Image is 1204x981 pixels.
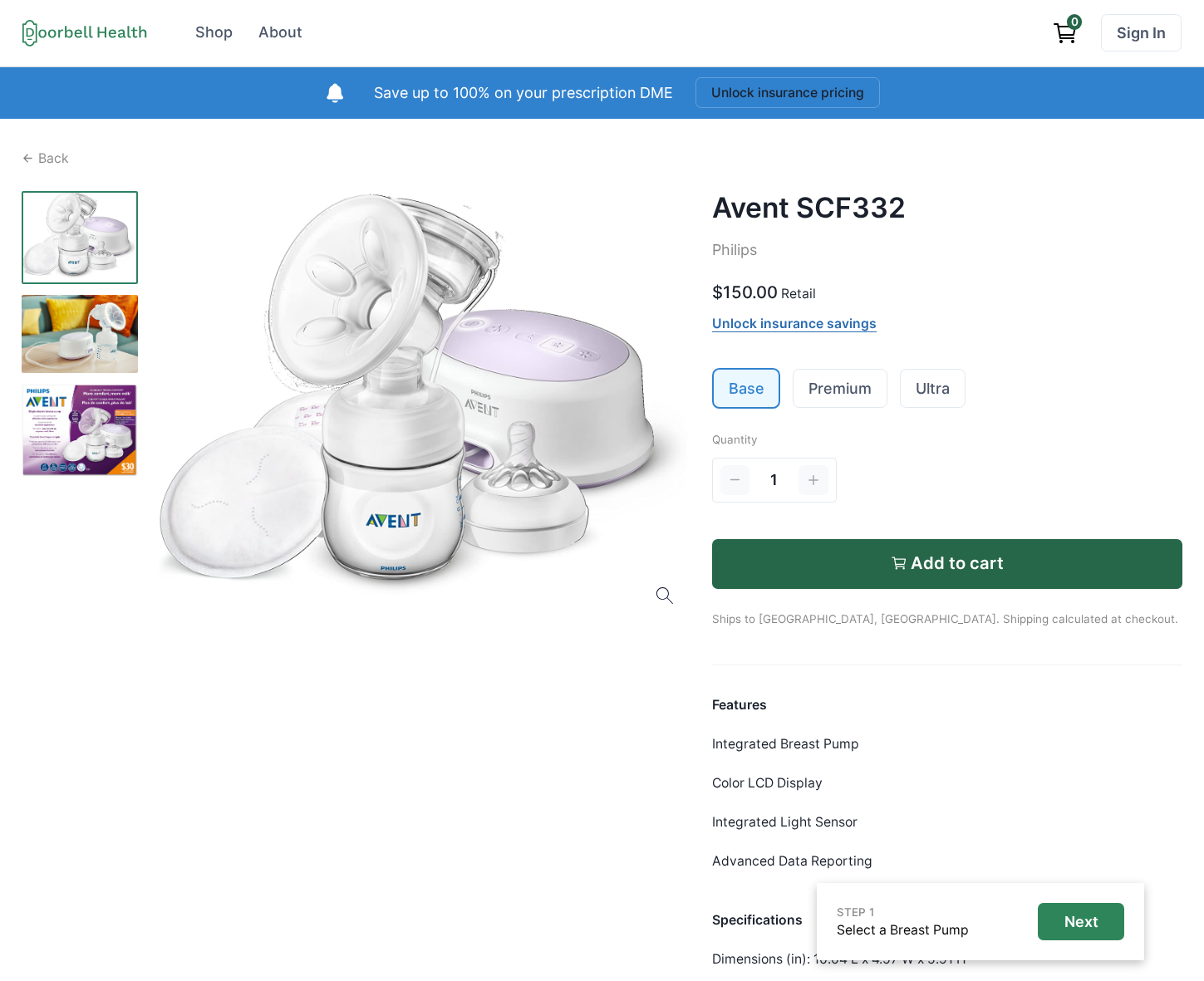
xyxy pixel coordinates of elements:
[374,82,673,105] p: Save up to 100% on your prescription DME
[712,589,1183,628] p: Ships to [GEOGRAPHIC_DATA], [GEOGRAPHIC_DATA]. Shipping calculated at checkout.
[248,14,314,52] a: About
[258,22,302,44] div: About
[712,431,1183,448] p: Quantity
[1045,14,1087,52] a: View cart
[38,149,69,169] p: Back
[22,295,138,373] img: fjqt3luqs1s1fockw9rvj9w7pfkf
[184,14,244,52] a: Shop
[22,384,138,477] img: p8xktdatc5qvihr1wisn7n0qpc5j
[720,465,750,495] button: Decrement
[712,912,803,928] strong: Specifications
[712,280,778,305] p: $150.00
[794,370,887,407] a: Premium
[770,469,778,492] span: 1
[799,465,828,495] button: Increment
[22,191,138,284] img: p396f7c1jhk335ckoricv06bci68
[712,697,767,713] strong: Features
[712,539,1183,589] button: Add to cart
[712,316,877,332] a: Unlock insurance savings
[695,77,880,108] button: Unlock insurance pricing
[1101,14,1182,52] a: Sign In
[1038,903,1124,940] button: Next
[1067,14,1082,29] span: 0
[901,370,965,407] a: Ultra
[712,191,1183,224] h2: Avent SCF332
[911,553,1004,573] p: Add to cart
[837,904,969,920] p: STEP 1
[714,370,779,407] a: Base
[781,284,816,304] p: Retail
[712,239,1183,262] p: Philips
[837,922,969,938] a: Select a Breast Pump
[195,22,233,44] div: Shop
[1064,913,1098,931] p: Next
